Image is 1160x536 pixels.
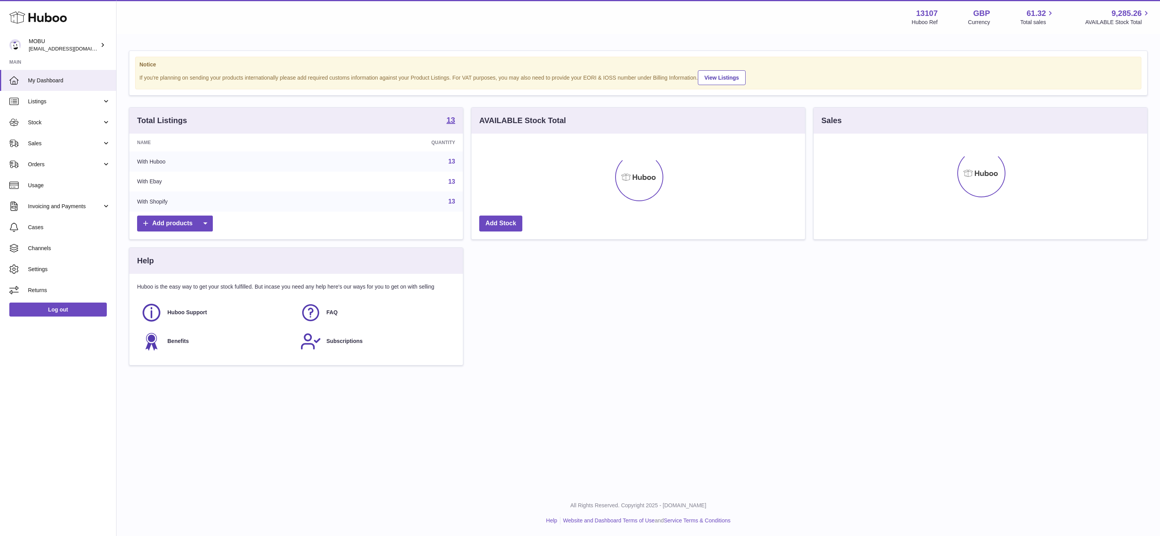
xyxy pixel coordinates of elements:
span: [EMAIL_ADDRESS][DOMAIN_NAME] [29,45,114,52]
a: Benefits [141,331,292,352]
a: Huboo Support [141,302,292,323]
h3: Total Listings [137,115,187,126]
span: Cases [28,224,110,231]
div: Huboo Ref [912,19,938,26]
a: Help [546,517,557,524]
p: Huboo is the easy way to get your stock fulfilled. But incase you need any help here's our ways f... [137,283,455,291]
a: 61.32 Total sales [1020,8,1055,26]
div: If you're planning on sending your products internationally please add required customs informati... [139,69,1137,85]
strong: 13107 [916,8,938,19]
th: Name [129,134,309,151]
span: AVAILABLE Stock Total [1085,19,1151,26]
span: Sales [28,140,102,147]
h3: AVAILABLE Stock Total [479,115,566,126]
span: Total sales [1020,19,1055,26]
a: Website and Dashboard Terms of Use [563,517,655,524]
strong: 13 [447,116,455,124]
span: 61.32 [1026,8,1046,19]
span: Subscriptions [327,338,363,345]
span: 9,285.26 [1111,8,1142,19]
span: Stock [28,119,102,126]
a: 13 [447,116,455,125]
a: Service Terms & Conditions [664,517,730,524]
td: With Ebay [129,172,309,192]
td: With Huboo [129,151,309,172]
h3: Sales [821,115,842,126]
strong: GBP [973,8,990,19]
a: 13 [448,198,455,205]
span: Listings [28,98,102,105]
img: mo@mobu.co.uk [9,39,21,51]
h3: Help [137,256,154,266]
span: My Dashboard [28,77,110,84]
a: Add Stock [479,216,522,231]
p: All Rights Reserved. Copyright 2025 - [DOMAIN_NAME] [123,502,1154,509]
strong: Notice [139,61,1137,68]
span: Usage [28,182,110,189]
th: Quantity [309,134,463,151]
a: 13 [448,178,455,185]
div: MOBU [29,38,99,52]
td: With Shopify [129,191,309,212]
a: Add products [137,216,213,231]
a: View Listings [698,70,746,85]
span: FAQ [327,309,338,316]
li: and [560,517,730,524]
span: Returns [28,287,110,294]
a: Subscriptions [300,331,452,352]
a: 9,285.26 AVAILABLE Stock Total [1085,8,1151,26]
span: Settings [28,266,110,273]
span: Invoicing and Payments [28,203,102,210]
a: 13 [448,158,455,165]
span: Orders [28,161,102,168]
div: Currency [968,19,990,26]
a: FAQ [300,302,452,323]
span: Channels [28,245,110,252]
span: Huboo Support [167,309,207,316]
span: Benefits [167,338,189,345]
a: Log out [9,303,107,317]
